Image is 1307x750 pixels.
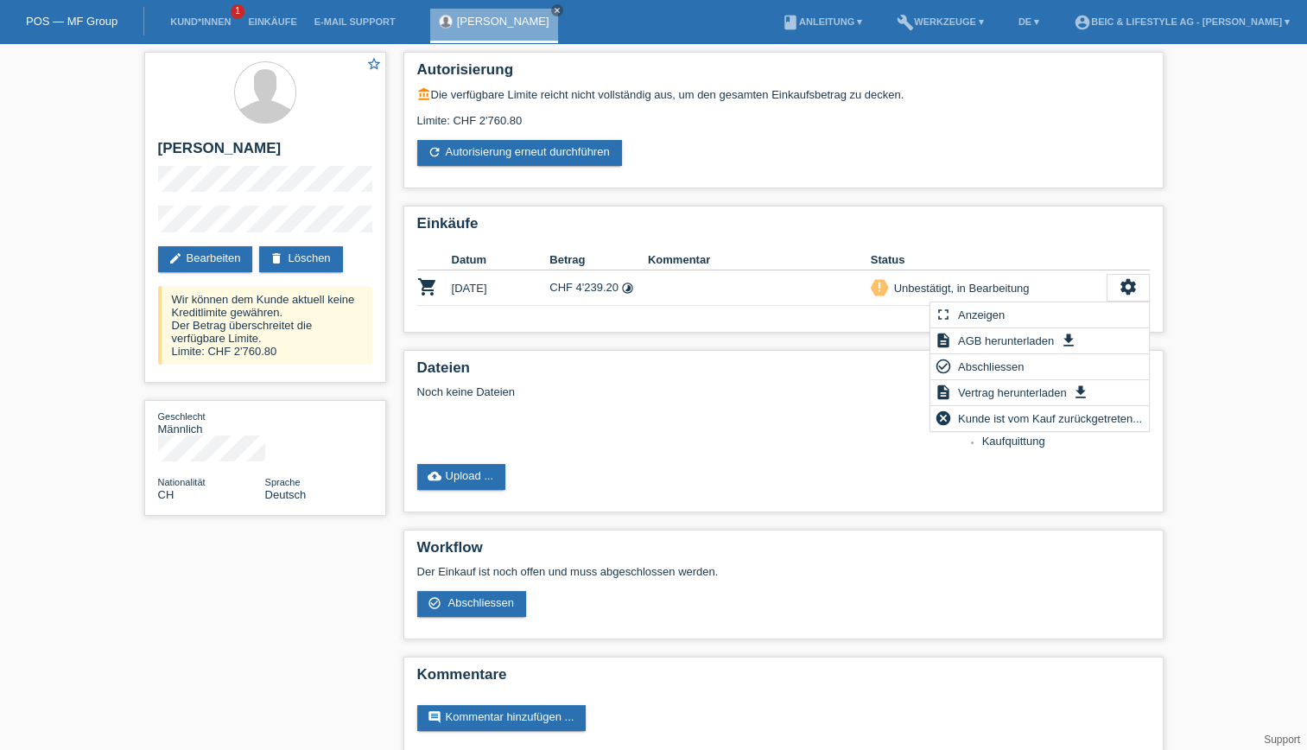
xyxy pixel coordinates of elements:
[417,61,1150,87] h2: Autorisierung
[955,330,1056,351] span: AGB herunterladen
[417,215,1150,241] h2: Einkäufe
[621,282,634,295] i: Fixe Raten (24 Raten)
[1010,16,1048,27] a: DE ▾
[782,14,799,31] i: book
[428,469,441,483] i: cloud_upload
[1060,332,1077,349] i: get_app
[158,411,206,422] span: Geschlecht
[417,591,527,617] a: check_circle_outline Abschliessen
[1264,734,1300,746] a: Support
[158,246,253,272] a: editBearbeiten
[270,251,283,265] i: delete
[452,250,550,270] th: Datum
[158,140,372,166] h2: [PERSON_NAME]
[417,276,438,297] i: POSP00028469
[888,16,993,27] a: buildWerkzeuge ▾
[773,16,871,27] a: bookAnleitung ▾
[955,304,1007,325] span: Anzeigen
[366,56,382,72] i: star_border
[1119,277,1138,296] i: settings
[162,16,239,27] a: Kund*innen
[982,435,1150,451] li: Kaufquittung
[306,16,404,27] a: E-Mail Support
[549,270,648,306] td: CHF 4'239.20
[168,251,182,265] i: edit
[158,286,372,365] div: Wir können dem Kunde aktuell keine Kreditlimite gewähren. Der Betrag überschreitet die verfügbare...
[417,87,431,101] i: account_balance
[417,385,945,398] div: Noch keine Dateien
[26,15,117,28] a: POS — MF Group
[366,56,382,74] a: star_border
[231,4,244,19] span: 1
[158,488,174,501] span: Schweiz
[648,250,871,270] th: Kommentar
[551,4,563,16] a: close
[1065,16,1298,27] a: account_circlebeic & LIFESTYLE AG - [PERSON_NAME] ▾
[428,145,441,159] i: refresh
[553,6,562,15] i: close
[417,565,1150,578] p: Der Einkauf ist noch offen und muss abgeschlossen werden.
[889,279,1030,297] div: Unbestätigt, in Bearbeitung
[873,281,885,293] i: priority_high
[417,140,622,166] a: refreshAutorisierung erneut durchführen
[417,666,1150,692] h2: Kommentare
[457,15,549,28] a: [PERSON_NAME]
[417,359,1150,385] h2: Dateien
[428,710,441,724] i: comment
[239,16,305,27] a: Einkäufe
[452,270,550,306] td: [DATE]
[417,87,1150,101] div: Die verfügbare Limite reicht nicht vollständig aus, um den gesamten Einkaufsbetrag zu decken.
[158,477,206,487] span: Nationalität
[417,705,587,731] a: commentKommentar hinzufügen ...
[871,250,1107,270] th: Status
[935,332,952,349] i: description
[935,306,952,323] i: fullscreen
[417,101,1150,127] div: Limite: CHF 2'760.80
[549,250,648,270] th: Betrag
[417,539,1150,565] h2: Workflow
[897,14,914,31] i: build
[265,488,307,501] span: Deutsch
[447,596,514,609] span: Abschliessen
[265,477,301,487] span: Sprache
[428,596,441,610] i: check_circle_outline
[1074,14,1091,31] i: account_circle
[158,410,265,435] div: Männlich
[259,246,342,272] a: deleteLöschen
[417,464,506,490] a: cloud_uploadUpload ...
